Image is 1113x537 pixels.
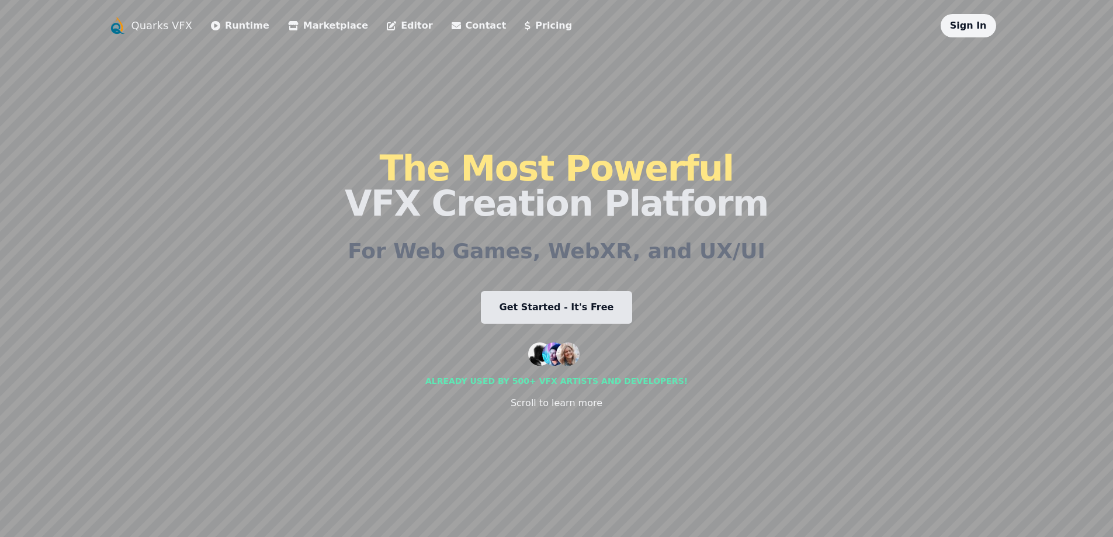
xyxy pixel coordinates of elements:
a: Runtime [211,19,269,33]
a: Contact [452,19,507,33]
div: Scroll to learn more [511,396,602,410]
img: customer 2 [542,342,566,366]
a: Get Started - It's Free [481,291,633,324]
a: Marketplace [288,19,368,33]
div: Already used by 500+ vfx artists and developers! [425,375,688,387]
a: Sign In [950,20,987,31]
h1: VFX Creation Platform [345,151,768,221]
img: customer 3 [556,342,580,366]
a: Pricing [525,19,572,33]
a: Quarks VFX [131,18,193,34]
h2: For Web Games, WebXR, and UX/UI [348,240,765,263]
img: customer 1 [528,342,552,366]
span: The Most Powerful [379,148,733,189]
a: Editor [387,19,432,33]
